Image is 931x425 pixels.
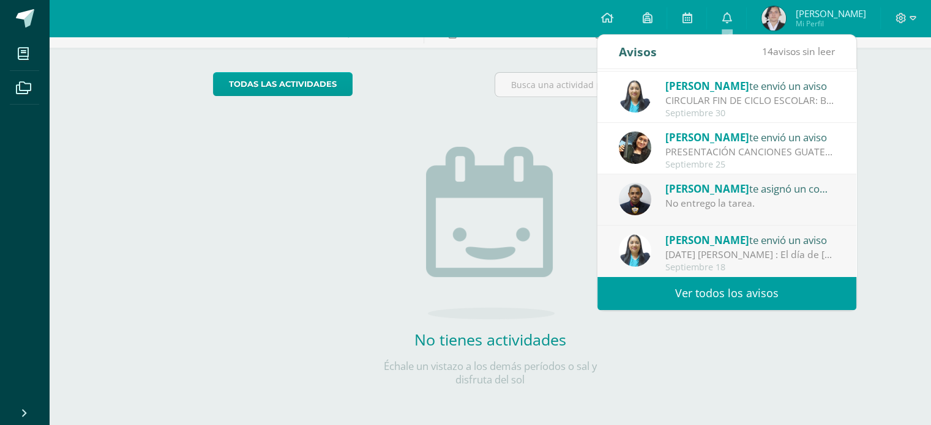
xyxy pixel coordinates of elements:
[665,129,836,145] div: te envió un aviso
[665,232,836,248] div: te envió un aviso
[665,180,836,196] div: te asignó un comentario en 'Cinematica' para 'Fìsica Fundamental'
[619,80,651,113] img: 49168807a2b8cca0ef2119beca2bd5ad.png
[665,182,749,196] span: [PERSON_NAME]
[665,78,836,94] div: te envió un aviso
[368,360,613,386] p: Échale un vistazo a los demás períodos o sal y disfruta del sol
[795,18,866,29] span: Mi Perfil
[619,131,651,164] img: afbb90b42ddb8510e0c4b806fbdf27cc.png
[795,7,866,20] span: [PERSON_NAME]
[762,45,773,58] span: 14
[213,72,353,96] a: todas las Actividades
[665,248,836,262] div: viernes 19/9 de lona : El día de mañana podrán presentarse de lona (siguiendo los patrones que so...
[665,79,749,93] span: [PERSON_NAME]
[762,45,835,58] span: avisos sin leer
[665,196,836,210] div: No entrego la tarea.
[665,262,836,273] div: Septiembre 18
[619,35,657,68] div: Avisos
[665,145,836,159] div: PRESENTACIÓN CANCIONES GUATEMALTECAS: La presentación se realizará el martes 30 septiembre, solo ...
[665,130,749,144] span: [PERSON_NAME]
[665,108,836,119] div: Septiembre 30
[495,73,766,97] input: Busca una actividad próxima aquí...
[597,276,856,310] a: Ver todos los avisos
[665,233,749,247] span: [PERSON_NAME]
[665,160,836,170] div: Septiembre 25
[619,183,651,215] img: b39acb9233a3ac3163c44be5a56bc5c9.png
[619,234,651,267] img: 49168807a2b8cca0ef2119beca2bd5ad.png
[426,147,555,319] img: no_activities.png
[761,6,786,31] img: f0bd94f234a301883268530699e3afd0.png
[665,94,836,108] div: CIRCULAR FIN DE CICLO ESCOLAR: Bendiciones para todos Se adjunta circular con información importa...
[368,329,613,350] h2: No tienes actividades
